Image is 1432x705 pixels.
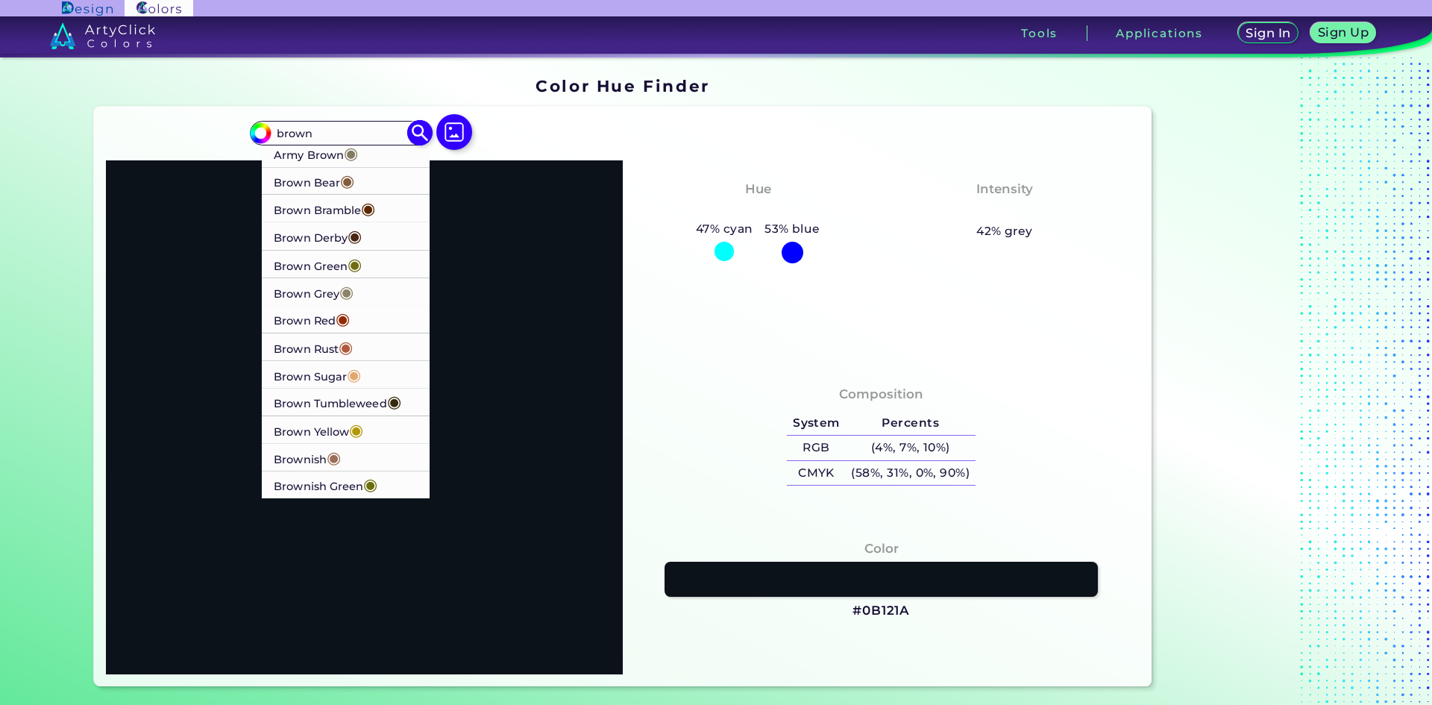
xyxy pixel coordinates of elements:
p: Brownish Green [274,471,377,498]
h4: Hue [745,178,771,200]
span: ◉ [336,309,350,328]
h5: Sign Up [1320,27,1366,38]
h3: Medium [970,201,1040,219]
p: Brown Green [274,250,362,278]
span: ◉ [339,281,354,301]
span: ◉ [339,336,353,356]
input: type color.. [271,123,409,143]
span: ◉ [349,419,363,439]
h5: Percents [846,411,976,436]
p: Brown Rust [274,333,353,360]
p: Brown Red [274,305,350,333]
h5: (58%, 31%, 0%, 90%) [846,461,976,486]
h5: (4%, 7%, 10%) [846,436,976,460]
h5: System [787,411,845,436]
h4: Color [864,538,899,560]
p: Brown Tumbleweed [274,388,401,416]
span: ◉ [344,143,358,163]
span: ◉ [362,198,376,218]
h3: Applications [1116,28,1203,39]
p: Brown Bramble [274,195,375,222]
a: Sign In [1240,24,1296,43]
h5: 42% grey [976,222,1033,241]
h4: Intensity [976,178,1033,200]
p: Brown Bear [274,167,354,195]
iframe: Advertisement [1158,72,1344,692]
img: icon picture [436,114,472,150]
p: Army Brown [274,140,358,167]
h5: 53% blue [759,219,826,239]
img: logo_artyclick_colors_white.svg [50,22,155,49]
img: icon search [407,120,433,146]
span: ◉ [340,171,354,190]
p: Brown Sugar [274,360,361,388]
p: Brownish [274,443,341,471]
p: Brown Yellow [274,416,363,443]
h3: #0B121A [852,602,910,620]
img: ArtyClick Design logo [62,1,112,16]
p: Brown Grey [274,278,354,305]
span: ◉ [327,447,341,466]
span: ◉ [364,474,378,494]
h5: CMYK [787,461,845,486]
h3: Tools [1021,28,1058,39]
span: ◉ [348,254,362,273]
span: ◉ [387,392,401,411]
a: Sign Up [1313,24,1372,43]
h5: 47% cyan [690,219,759,239]
h5: Sign In [1248,28,1289,39]
p: Brown Derby [274,222,362,250]
h4: Composition [839,383,923,405]
h1: Color Hue Finder [536,75,709,97]
span: ◉ [347,364,361,383]
span: ◉ [348,226,362,245]
h3: Cyan-Blue [716,201,800,219]
h5: RGB [787,436,845,460]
